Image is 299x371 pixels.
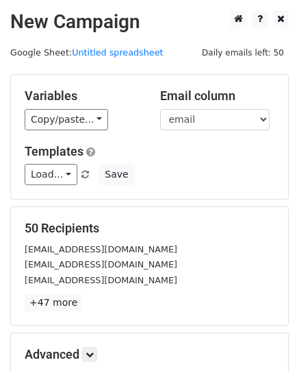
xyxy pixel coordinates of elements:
[197,45,289,60] span: Daily emails left: 50
[10,47,164,58] small: Google Sheet:
[72,47,163,58] a: Untitled spreadsheet
[25,294,82,311] a: +47 more
[25,275,177,285] small: [EMAIL_ADDRESS][DOMAIN_NAME]
[25,221,274,236] h5: 50 Recipients
[160,88,275,104] h5: Email column
[25,109,108,130] a: Copy/paste...
[25,88,140,104] h5: Variables
[25,164,77,185] a: Load...
[25,259,177,270] small: [EMAIL_ADDRESS][DOMAIN_NAME]
[197,47,289,58] a: Daily emails left: 50
[10,10,289,34] h2: New Campaign
[99,164,134,185] button: Save
[25,347,274,362] h5: Advanced
[25,244,177,254] small: [EMAIL_ADDRESS][DOMAIN_NAME]
[25,144,83,158] a: Templates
